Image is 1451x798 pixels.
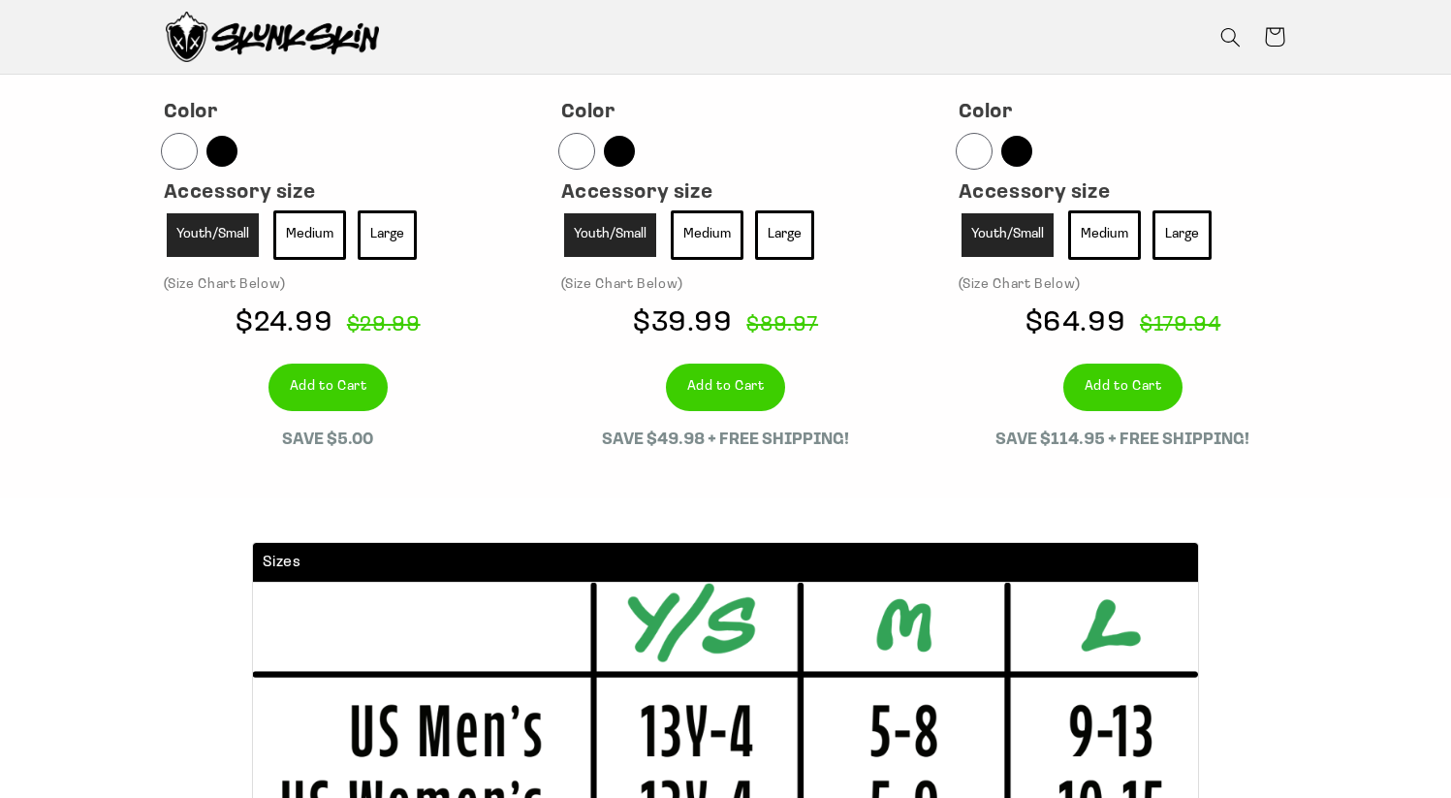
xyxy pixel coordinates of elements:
span: (Size Chart Below) [561,277,683,292]
a: Youth/Small [164,210,262,260]
span: (Size Chart Below) [959,277,1081,292]
span: $89.97 [737,314,818,336]
span: $39.99 [633,308,733,338]
img: Skunk Skin Anti-Odor Socks. [166,12,379,62]
span: (Size Chart Below) [164,277,286,292]
span: $29.99 [337,314,421,336]
span: $24.99 [236,308,332,338]
a: Add to Cart [666,364,786,411]
a: Large [1152,210,1212,260]
label: Accessory size [561,183,713,203]
label: Accessory size [959,183,1111,203]
strong: SAVE $114.95 + FREE SHIPPING! [995,431,1249,448]
label: Color [561,103,615,122]
a: Medium [671,210,743,260]
a: Medium [273,210,346,260]
span: $179.94 [1130,314,1220,336]
span: $64.99 [1025,308,1126,338]
summary: Search [1208,15,1252,59]
a: Medium [1068,210,1141,260]
a: Add to Cart [268,364,389,411]
a: Add to Cart [1063,364,1183,411]
strong: SAVE $5.00 [282,431,373,448]
label: Color [164,103,218,122]
strong: SAVE $49.98 + FREE SHIPPING! [602,431,849,448]
a: Large [755,210,814,260]
h4: Sizes [263,553,1189,573]
a: Youth/Small [959,210,1057,260]
label: Color [959,103,1013,122]
label: Accessory size [164,183,316,203]
a: Large [358,210,417,260]
a: Youth/Small [561,210,659,260]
